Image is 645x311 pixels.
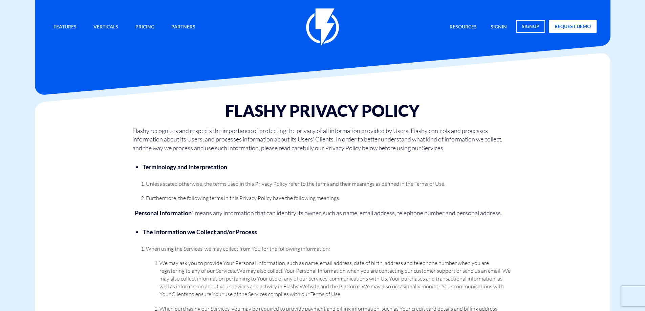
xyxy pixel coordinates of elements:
a: Resources [445,20,482,35]
strong: The Information we Collect and/or Process [143,228,257,236]
strong: Terminology and Interpretation [143,163,227,171]
span: " means any information that can identify its owner, such as name, email address, telephone numbe... [192,209,502,217]
a: Partners [166,20,200,35]
span: " [132,209,135,217]
a: Pricing [130,20,159,35]
a: Features [48,20,82,35]
a: signin [486,20,512,35]
strong: Personal Information [135,209,192,217]
span: We may ask you to provide Your Personal Information, such as name, email address, date of birth, ... [159,260,511,297]
h1: Flashy Privacy Policy [132,102,513,119]
a: Verticals [88,20,123,35]
span: When using the Services, we may collect from You for the following information: [146,245,330,252]
span: Flashy recognizes and respects the importance of protecting the privacy of all information provid... [132,127,502,152]
span: Furthermore, the following terms in this Privacy Policy have the following meanings: [146,195,340,201]
a: signup [516,20,545,33]
a: request demo [549,20,597,33]
span: Unless stated otherwise, the terms used in this Privacy Policy refer to the terms and their meani... [146,180,445,187]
